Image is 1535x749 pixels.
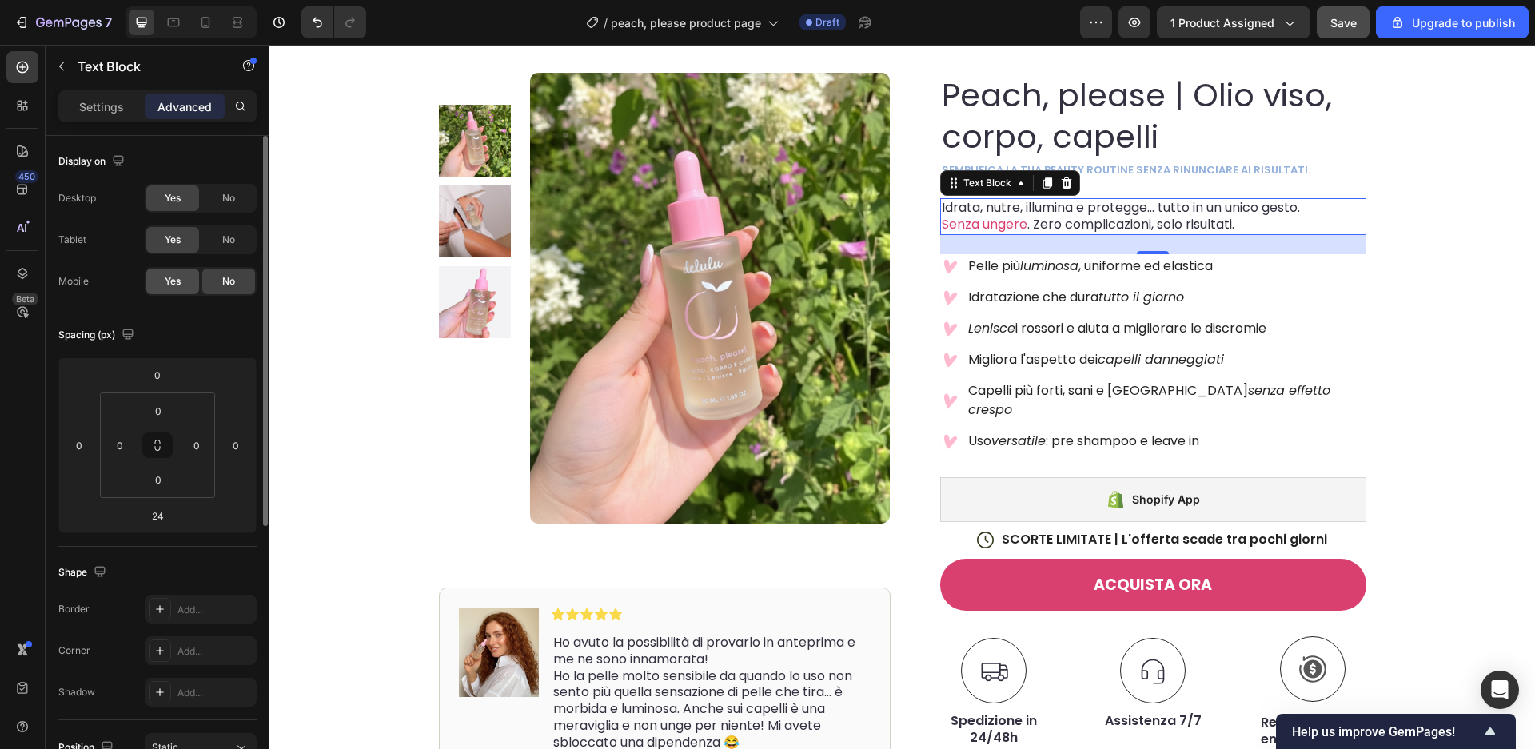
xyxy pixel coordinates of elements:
[105,13,112,32] p: 7
[699,212,943,230] span: Pelle più , uniforme ed elastica
[1330,16,1357,30] span: Save
[829,243,915,261] i: tutto il giorno
[699,274,997,293] span: i rossori e aiuta a migliorare le discromie
[1292,722,1500,741] button: Show survey - Help us improve GemPages!
[672,170,758,189] span: Senza ungere
[108,433,132,457] input: 0px
[824,532,943,548] div: ACQUISTA ORA
[177,603,253,617] div: Add...
[751,212,809,230] i: luminosa
[672,119,1095,133] p: semplifica la tua beauty routine senza rinunciare ai risultati.
[732,487,1058,504] p: SCORTE LIMITATE | L'offerta scade tra pochi giorni
[671,118,1097,134] div: Rich Text Editor. Editing area: main
[699,305,955,324] span: Migliora l'aspetto dei
[758,170,965,189] span: . Zero complicazioni, solo risultati.
[699,243,915,261] span: Idratazione che dura
[672,668,776,702] p: Spedizione in 24/48h
[6,6,119,38] button: 7
[604,14,608,31] span: /
[58,602,90,616] div: Border
[699,337,1061,374] i: senza effetto crespo
[1157,6,1310,38] button: 1 product assigned
[58,274,89,289] div: Mobile
[284,590,600,624] p: Ho avuto la possibilità di provarlo in anteprima e me ne sono innamorata!
[142,504,173,528] input: 24
[177,686,253,700] div: Add...
[731,487,1059,505] div: Rich Text Editor. Editing area: main
[12,293,38,305] div: Beta
[165,191,181,205] span: Yes
[58,643,90,658] div: Corner
[828,305,955,324] i: capelli danneggiati
[611,14,761,31] span: peach, please product page
[222,191,235,205] span: No
[15,170,38,183] div: 450
[699,274,746,293] i: Lenisce
[78,57,213,76] p: Text Block
[699,337,1061,374] span: Capelli più forti, sani e [GEOGRAPHIC_DATA]
[1389,14,1515,31] div: Upgrade to publish
[58,685,95,699] div: Shadow
[1317,6,1370,38] button: Save
[835,668,932,685] p: Assistenza 7/7
[222,274,235,289] span: No
[157,98,212,115] p: Advanced
[142,363,173,387] input: 0
[58,191,96,205] div: Desktop
[58,562,110,584] div: Shape
[1376,6,1529,38] button: Upgrade to publish
[58,325,138,346] div: Spacing (px)
[177,644,253,659] div: Add...
[1292,724,1481,739] span: Help us improve GemPages!
[79,98,124,115] p: Settings
[224,433,248,457] input: 0
[269,45,1535,749] iframe: Design area
[699,387,930,405] span: Uso : pre shampoo e leave in
[142,468,174,492] input: 0px
[67,433,91,457] input: 0
[58,151,128,173] div: Display on
[301,6,366,38] div: Undo/Redo
[722,387,776,405] i: versatile
[672,153,1031,172] span: Idrata, nutre, illumina e protegge… tutto in un unico gesto.
[991,670,1095,703] p: Resi ammessi entro 20 giorni
[815,15,839,30] span: Draft
[691,131,745,145] div: Text Block
[185,433,209,457] input: 0px
[142,399,174,423] input: 0px
[165,274,181,289] span: Yes
[58,233,86,247] div: Tablet
[671,514,1097,566] button: ACQUISTA ORA
[863,445,931,464] div: Shopify App
[1170,14,1274,31] span: 1 product assigned
[1481,671,1519,709] div: Open Intercom Messenger
[671,28,1097,114] h1: Peach, please | Olio viso, corpo, capelli
[284,624,600,707] p: Ho la pelle molto sensibile da quando lo uso non sento più quella sensazione di pelle che tira......
[165,233,181,247] span: Yes
[222,233,235,247] span: No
